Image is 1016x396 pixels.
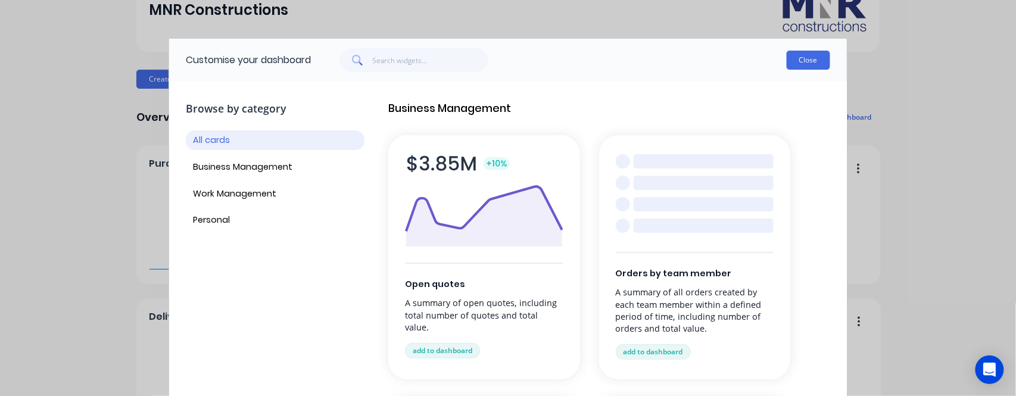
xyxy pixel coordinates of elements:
span: Browse by category [186,101,364,116]
button: Business Management [186,157,364,177]
button: add to dashboard [616,344,691,360]
button: Work Management [186,184,364,204]
span: Orders by team member [616,267,774,280]
p: A summary of all orders created by each team member within a defined period of time, including nu... [616,286,774,335]
button: add to dashboard [405,343,480,358]
button: Personal [186,211,364,230]
span: Business Management [388,101,830,116]
div: Open Intercom Messenger [976,356,1004,384]
button: All cards [186,130,364,150]
span: Open quotes [405,278,563,291]
button: Close [787,51,830,70]
p: A summary of open quotes, including total number of quotes and total value. [405,297,563,333]
img: Open quotes order widget [405,154,563,246]
input: Search widgets... [373,48,489,72]
span: Customise your dashboard [186,53,311,67]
